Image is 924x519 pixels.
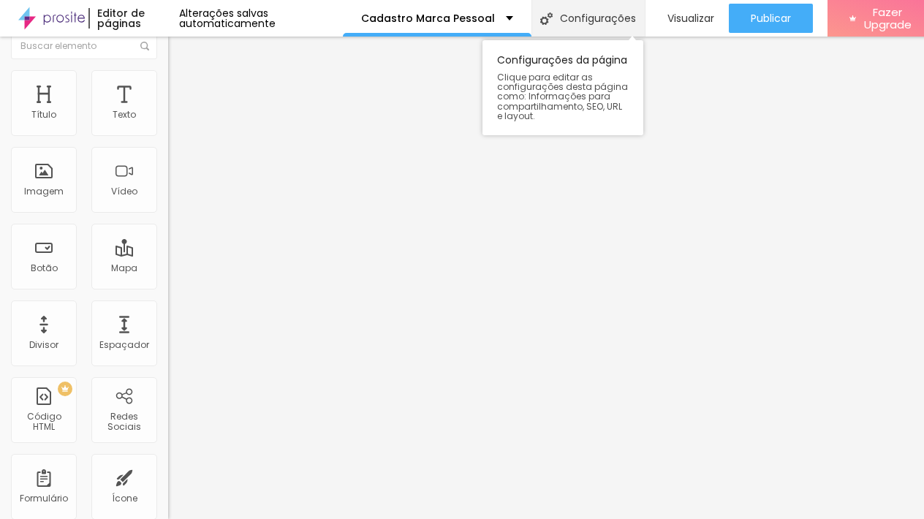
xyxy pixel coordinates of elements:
input: Buscar elemento [11,33,157,59]
div: Formulário [20,493,68,504]
img: Icone [540,12,553,25]
span: Clique para editar as configurações desta página como: Informações para compartilhamento, SEO, UR... [497,72,629,121]
button: Publicar [729,4,813,33]
span: Publicar [751,12,791,24]
img: Icone [140,42,149,50]
div: Título [31,110,56,120]
div: Redes Sociais [95,412,153,433]
div: Vídeo [111,186,137,197]
div: Imagem [24,186,64,197]
div: Alterações salvas automaticamente [179,8,343,29]
span: Fazer Upgrade [862,6,914,31]
div: Configurações da página [482,40,643,135]
div: Código HTML [15,412,72,433]
div: Texto [113,110,136,120]
div: Editor de páginas [88,8,179,29]
div: Mapa [111,263,137,273]
div: Espaçador [99,340,149,350]
span: Visualizar [667,12,714,24]
div: Divisor [29,340,58,350]
p: Cadastro Marca Pessoal [361,13,495,23]
div: Botão [31,263,58,273]
div: Ícone [112,493,137,504]
button: Visualizar [645,4,729,33]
